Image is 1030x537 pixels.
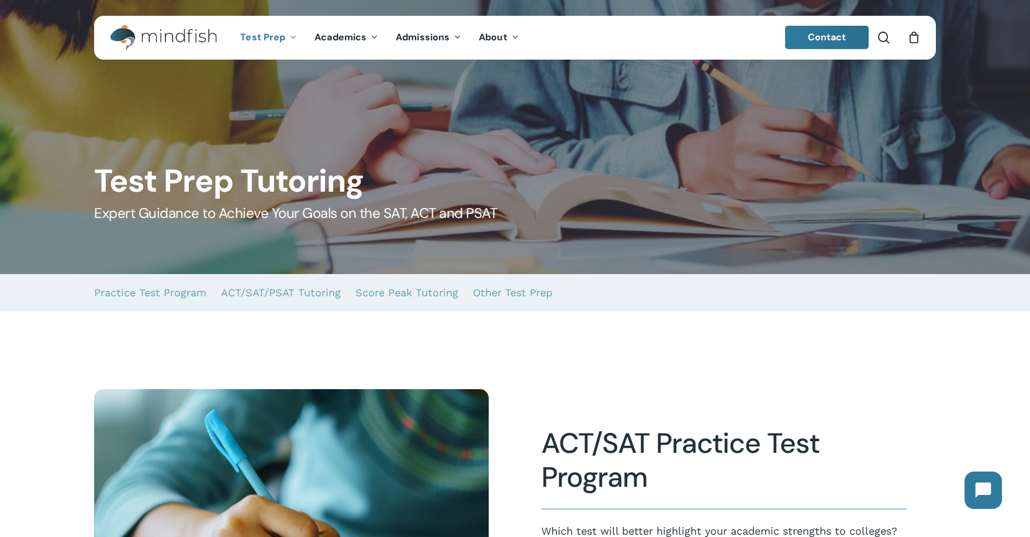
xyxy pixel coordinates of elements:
nav: Main Menu [231,16,527,60]
span: Contact [808,31,846,43]
a: About [470,33,528,43]
h2: ACT/SAT Practice Test Program [541,427,907,494]
span: Admissions [396,31,450,43]
span: About [479,31,507,43]
a: Contact [785,26,869,49]
a: Practice Test Program [94,274,206,311]
h1: Test Prep Tutoring [94,162,935,200]
a: Cart [907,31,920,44]
h5: Expert Guidance to Achieve Your Goals on the SAT, ACT and PSAT [94,204,935,223]
a: Admissions [387,33,470,43]
header: Main Menu [94,16,936,60]
iframe: Chatbot [953,460,1014,521]
span: Academics [314,31,367,43]
a: Test Prep [231,33,306,43]
a: Academics [306,33,387,43]
span: Test Prep [240,31,285,43]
